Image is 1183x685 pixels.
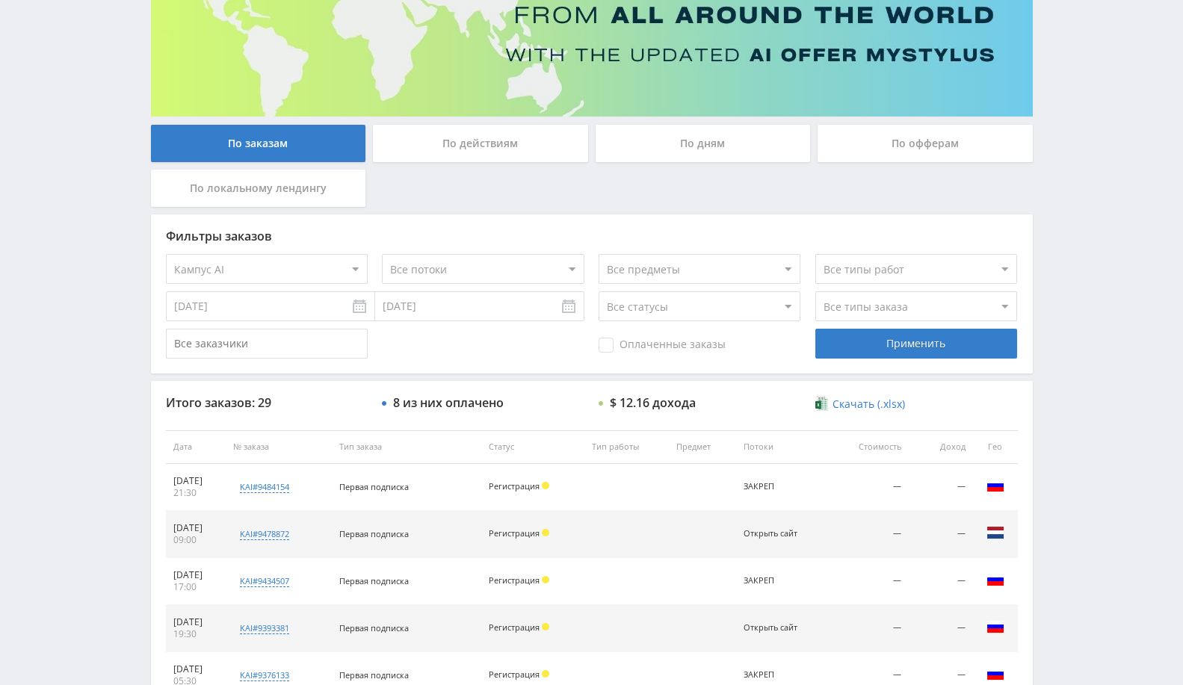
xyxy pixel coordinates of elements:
th: Потоки [736,430,830,464]
div: [DATE] [173,663,218,675]
span: Регистрация [489,480,540,492]
th: Стоимость [830,430,908,464]
div: По действиям [373,125,588,162]
span: Холд [542,482,549,489]
input: Все заказчики [166,329,368,359]
div: ЗАКРЕП [744,482,811,492]
th: Дата [166,430,226,464]
img: rus.png [986,477,1004,495]
img: rus.png [986,618,1004,636]
th: Тип работы [584,430,669,464]
div: [DATE] [173,475,218,487]
span: Первая подписка [339,528,409,539]
th: № заказа [226,430,332,464]
div: [DATE] [173,569,218,581]
span: Регистрация [489,669,540,680]
td: — [830,511,908,558]
th: Статус [481,430,584,464]
span: Первая подписка [339,481,409,492]
div: По дням [596,125,811,162]
td: — [830,605,908,652]
div: По офферам [818,125,1033,162]
div: ЗАКРЕП [744,670,811,680]
img: xlsx [815,396,828,411]
div: kai#9484154 [240,481,289,493]
span: Первая подписка [339,622,409,633]
div: kai#9434507 [240,575,289,587]
div: kai#9393381 [240,622,289,634]
td: — [909,558,973,605]
span: Регистрация [489,527,540,539]
img: nld.png [986,524,1004,542]
td: — [909,511,973,558]
div: ЗАКРЕП [744,576,811,586]
div: 21:30 [173,487,218,499]
div: [DATE] [173,522,218,534]
th: Доход [909,430,973,464]
div: Фильтры заказов [166,229,1018,243]
div: По заказам [151,125,366,162]
img: rus.png [986,571,1004,589]
td: — [909,464,973,511]
td: — [830,464,908,511]
a: Скачать (.xlsx) [815,397,905,412]
th: Гео [973,430,1018,464]
div: Применить [815,329,1017,359]
span: Холд [542,576,549,583]
div: Открыть сайт [744,529,811,539]
div: 8 из них оплачено [393,396,504,409]
span: Холд [542,529,549,536]
span: Первая подписка [339,669,409,681]
div: По локальному лендингу [151,170,366,207]
span: Скачать (.xlsx) [833,398,905,410]
div: Итого заказов: 29 [166,396,368,409]
span: Холд [542,623,549,630]
div: $ 12.16 дохода [610,396,696,409]
span: Первая подписка [339,575,409,586]
span: Регистрация [489,574,540,586]
th: Предмет [669,430,736,464]
span: Холд [542,670,549,678]
span: Оплаченные заказы [599,338,726,353]
div: 09:00 [173,534,218,546]
div: kai#9376133 [240,669,289,681]
th: Тип заказа [332,430,481,464]
td: — [909,605,973,652]
div: kai#9478872 [240,528,289,540]
div: Открыть сайт [744,623,811,633]
span: Регистрация [489,622,540,633]
div: 17:00 [173,581,218,593]
td: — [830,558,908,605]
div: [DATE] [173,616,218,628]
img: rus.png [986,665,1004,683]
div: 19:30 [173,628,218,640]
